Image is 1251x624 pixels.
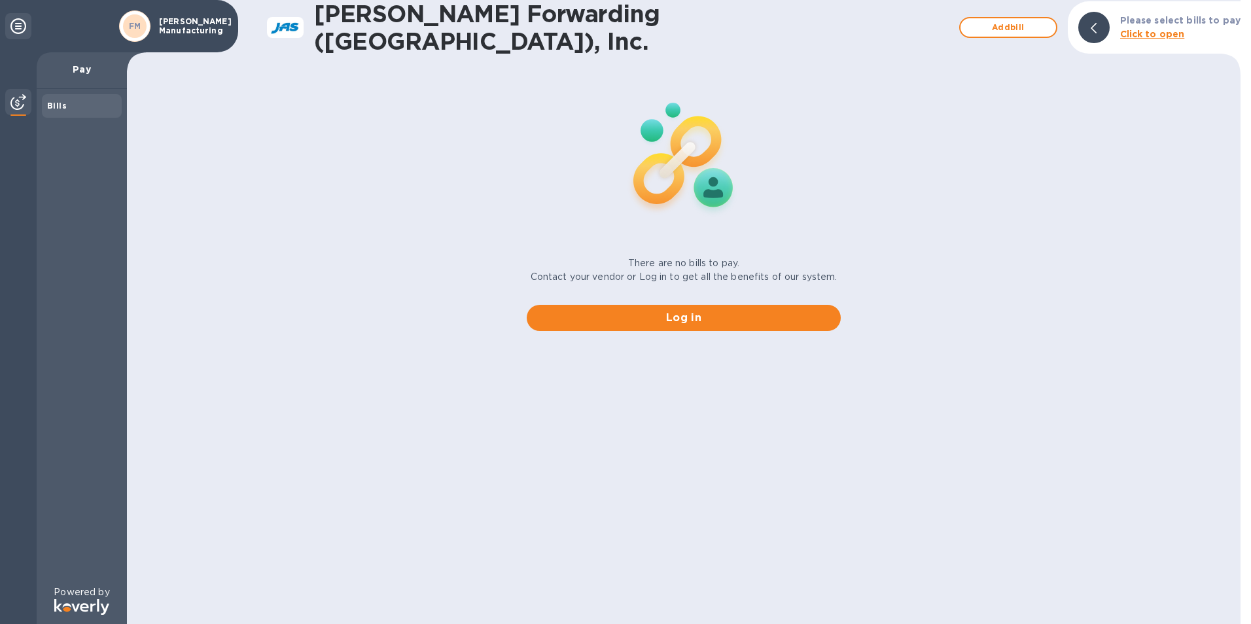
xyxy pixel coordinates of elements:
b: FM [129,21,141,31]
img: Logo [54,599,109,615]
b: Bills [47,101,67,111]
p: Pay [47,63,116,76]
button: Log in [527,305,841,331]
p: There are no bills to pay. Contact your vendor or Log in to get all the benefits of our system. [531,256,837,284]
b: Please select bills to pay [1120,15,1241,26]
p: [PERSON_NAME] Manufacturing [159,17,224,35]
span: Log in [537,310,830,326]
span: Add bill [971,20,1046,35]
button: Addbill [959,17,1057,38]
p: Powered by [54,585,109,599]
b: Click to open [1120,29,1185,39]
